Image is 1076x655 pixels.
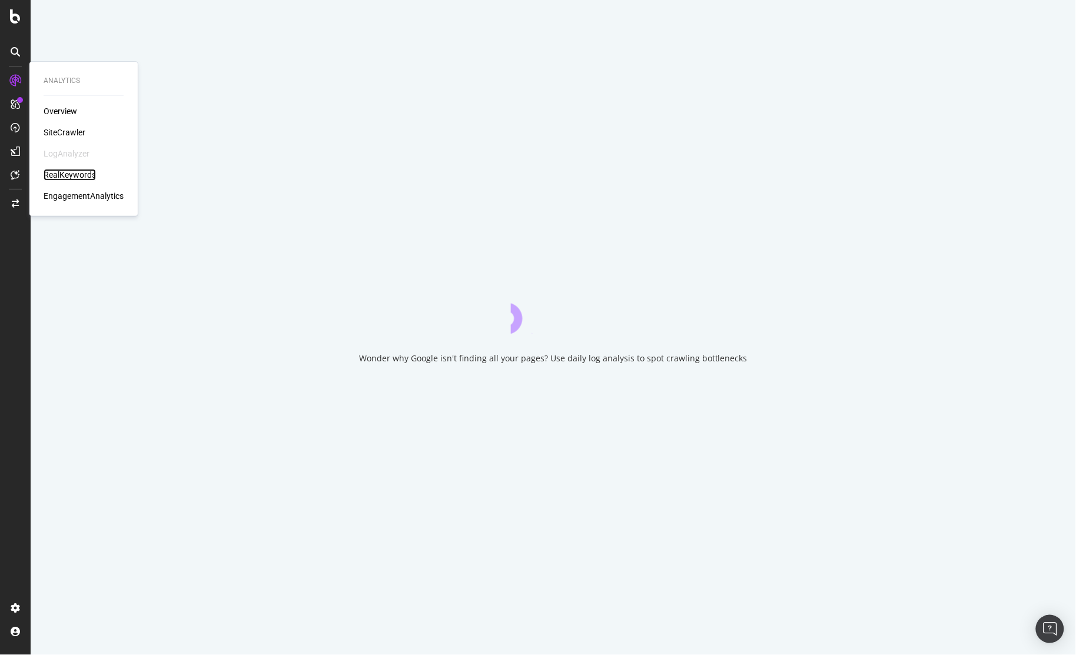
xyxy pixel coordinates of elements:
a: EngagementAnalytics [44,190,124,202]
div: animation [511,291,596,334]
div: Analytics [44,76,124,86]
a: SiteCrawler [44,127,85,138]
div: Open Intercom Messenger [1036,615,1064,643]
a: Overview [44,105,77,117]
a: RealKeywords [44,169,96,181]
div: LogAnalyzer [44,148,89,159]
div: Wonder why Google isn't finding all your pages? Use daily log analysis to spot crawling bottlenecks [359,353,748,364]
